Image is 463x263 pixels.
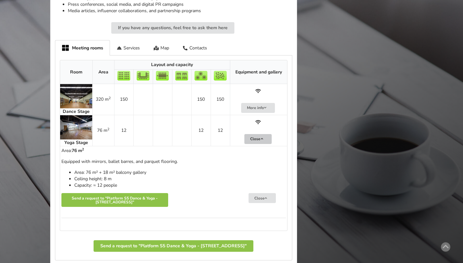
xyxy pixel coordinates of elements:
th: Room [60,60,92,84]
img: Banquet [195,71,207,81]
img: Reception [214,71,227,81]
li: Ceiling height: 8 m [74,176,286,182]
th: Layout and capacity [114,60,230,70]
sup: 2 [82,147,84,152]
img: U-shape [137,71,150,81]
strong: Yoga Stage [64,140,88,146]
li: Press conferences, social media, and digital PR campaigns [68,1,292,8]
div: Services [110,40,147,55]
p: Equipped with mirrors, ballet barres, and parquet flooring. [61,158,286,165]
td: 12 [211,115,230,146]
button: Send a request to "Platform S5 Dance & Yoga - [STREET_ADDRESS]" [61,193,168,207]
img: Boardroom [156,71,169,81]
td: 150 [211,84,230,115]
img: Conference rooms | Riga | Platform S5 Dance & Yoga - Spīķeru iela 5 | picture [60,115,92,140]
th: Equipment and gallery [230,60,287,84]
td: 76 m [92,115,114,146]
button: Send a request to "Platform S5 Dance & Yoga - [STREET_ADDRESS]" [94,240,253,252]
td: 320 m [92,84,114,115]
td: 150 [114,84,133,115]
li: Media articles, influencer collaborations, and partnership programs [68,8,292,14]
div: Map [147,40,176,55]
th: Area [92,60,114,84]
img: Theater [117,71,130,81]
td: 12 [114,115,133,146]
span: WiFi [255,88,262,94]
img: Classroom [175,71,188,81]
li: Capacity: ≈ 12 people [74,182,286,189]
button: More info [241,103,275,113]
td: 150 [191,84,211,115]
div: Area: [61,148,286,229]
sup: 2 [107,127,109,131]
span: WiFi [255,119,262,125]
button: Close [249,193,276,203]
button: Close [244,134,272,144]
div: Contacts [176,40,214,55]
button: If you have any questions, feel free to ask them here [111,22,234,34]
div: Meeting rooms [55,40,110,55]
img: Conference rooms | Riga | Platform S5 Dance & Yoga - Spīķeru iela 5 | picture [60,84,92,108]
sup: 2 [109,96,111,100]
strong: Dance Stage [63,108,90,115]
li: Area: 76 m² + 18 m² balcony gallery [74,169,286,176]
strong: 76 m [72,148,84,154]
td: 12 [191,115,211,146]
